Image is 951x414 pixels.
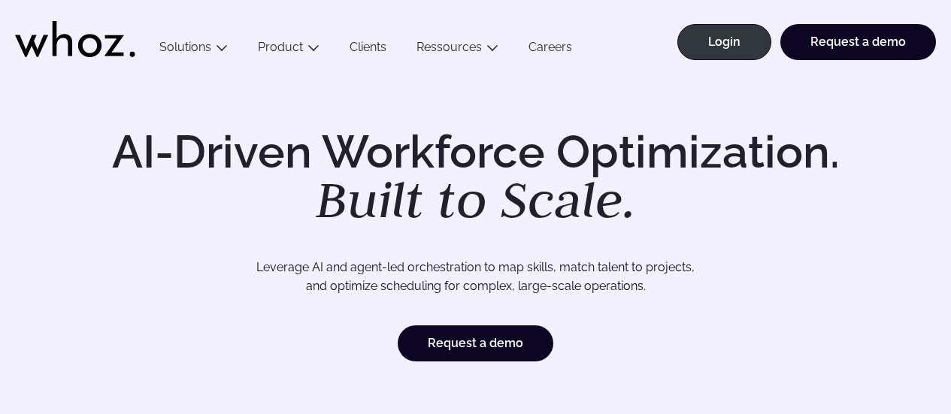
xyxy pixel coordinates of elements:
[677,24,771,60] a: Login
[258,40,303,54] a: Product
[144,40,243,60] button: Solutions
[401,40,513,60] button: Ressources
[316,166,636,232] em: Built to Scale.
[243,40,335,60] button: Product
[74,258,877,296] p: Leverage AI and agent-led orchestration to map skills, match talent to projects, and optimize sch...
[780,24,936,60] a: Request a demo
[513,40,587,60] a: Careers
[91,129,861,225] h1: AI-Driven Workforce Optimization.
[398,325,553,361] a: Request a demo
[416,40,482,54] a: Ressources
[335,40,401,60] a: Clients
